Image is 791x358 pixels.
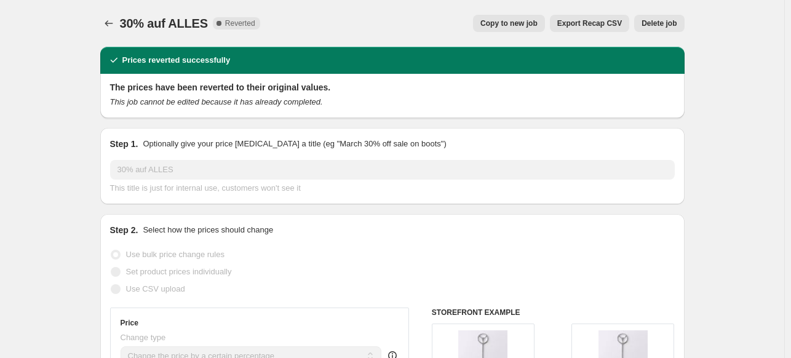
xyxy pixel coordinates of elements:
h2: Step 1. [110,138,138,150]
span: Export Recap CSV [557,18,622,28]
span: This title is just for internal use, customers won't see it [110,183,301,193]
span: Copy to new job [480,18,538,28]
span: Use CSV upload [126,284,185,293]
h3: Price [121,318,138,328]
span: Change type [121,333,166,342]
h6: STOREFRONT EXAMPLE [432,308,675,317]
button: Export Recap CSV [550,15,629,32]
h2: The prices have been reverted to their original values. [110,81,675,93]
input: 30% off holiday sale [110,160,675,180]
h2: Step 2. [110,224,138,236]
button: Delete job [634,15,684,32]
span: Set product prices individually [126,267,232,276]
span: Use bulk price change rules [126,250,225,259]
p: Select how the prices should change [143,224,273,236]
span: Reverted [225,18,255,28]
h2: Prices reverted successfully [122,54,231,66]
button: Price change jobs [100,15,117,32]
i: This job cannot be edited because it has already completed. [110,97,323,106]
button: Copy to new job [473,15,545,32]
span: Delete job [642,18,677,28]
p: Optionally give your price [MEDICAL_DATA] a title (eg "March 30% off sale on boots") [143,138,446,150]
span: 30% auf ALLES [120,17,208,30]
